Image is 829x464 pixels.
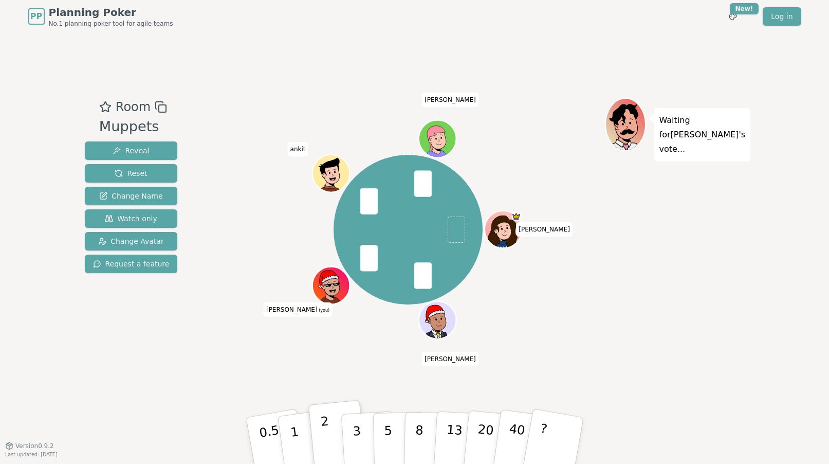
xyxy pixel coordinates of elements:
span: Last updated: [DATE] [5,452,58,457]
p: Waiting for [PERSON_NAME] 's vote... [659,113,746,156]
span: PP [30,10,42,23]
span: Change Name [99,191,162,201]
span: Reveal [113,146,149,156]
div: New! [730,3,759,14]
span: Request a feature [93,259,170,269]
button: Change Name [85,187,178,205]
span: Click to change your name [422,352,478,366]
span: Room [116,98,151,116]
a: PPPlanning PokerNo.1 planning poker tool for agile teams [28,5,173,28]
span: Click to change your name [264,302,332,317]
a: Log in [763,7,801,26]
span: Elise is the host [511,212,521,221]
span: Click to change your name [288,142,308,157]
button: Request a feature [85,255,178,273]
button: Version0.9.2 [5,442,54,450]
span: Reset [115,168,147,179]
button: Reset [85,164,178,183]
span: (you) [318,308,330,313]
button: Reveal [85,141,178,160]
button: Click to change your avatar [314,268,348,303]
span: No.1 planning poker tool for agile teams [49,20,173,28]
div: Muppets [99,116,167,137]
button: Change Avatar [85,232,178,251]
span: Change Avatar [98,236,164,246]
span: Watch only [105,213,157,224]
span: Click to change your name [422,93,478,107]
span: Planning Poker [49,5,173,20]
span: Click to change your name [516,222,573,237]
button: New! [724,7,742,26]
button: Add as favourite [99,98,112,116]
span: Version 0.9.2 [15,442,54,450]
button: Watch only [85,209,178,228]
